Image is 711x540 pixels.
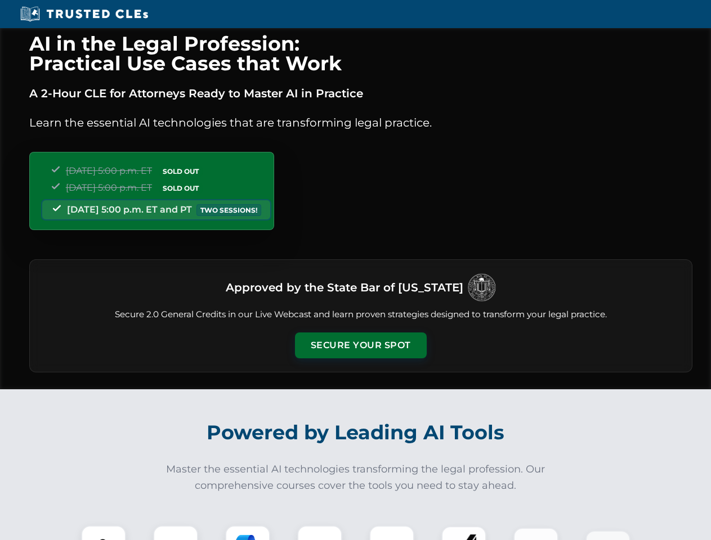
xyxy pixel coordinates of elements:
p: Secure 2.0 General Credits in our Live Webcast and learn proven strategies designed to transform ... [43,308,678,321]
h2: Powered by Leading AI Tools [44,413,668,452]
img: Logo [468,273,496,301]
button: Secure Your Spot [295,332,427,358]
span: SOLD OUT [159,182,203,194]
p: Master the essential AI technologies transforming the legal profession. Our comprehensive courses... [159,461,553,494]
h3: Approved by the State Bar of [US_STATE] [226,277,463,298]
span: [DATE] 5:00 p.m. ET [66,182,152,193]
p: A 2-Hour CLE for Attorneys Ready to Master AI in Practice [29,84,692,102]
h1: AI in the Legal Profession: Practical Use Cases that Work [29,34,692,73]
span: SOLD OUT [159,165,203,177]
img: Trusted CLEs [17,6,151,22]
p: Learn the essential AI technologies that are transforming legal practice. [29,114,692,132]
span: [DATE] 5:00 p.m. ET [66,165,152,176]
